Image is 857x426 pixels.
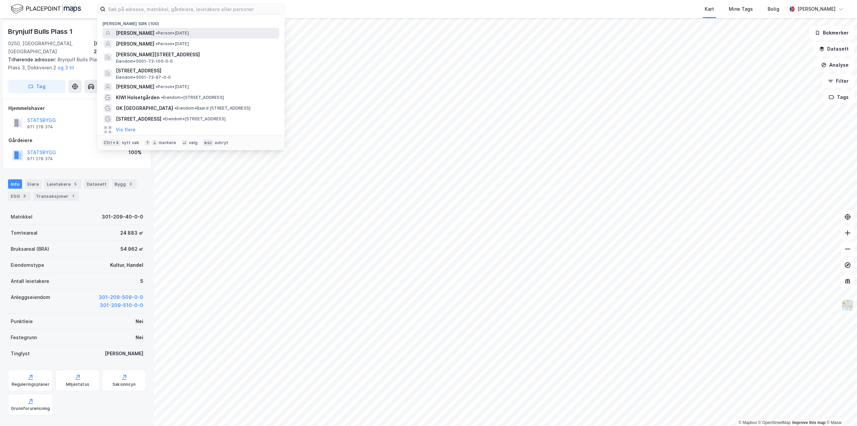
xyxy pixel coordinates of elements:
[11,261,44,269] div: Eiendomstype
[102,213,143,221] div: 301-209-40-0-0
[729,5,753,13] div: Mine Tags
[127,181,134,187] div: 3
[116,29,154,37] span: [PERSON_NAME]
[8,26,74,37] div: Brynjulf Bulls Plass 1
[823,90,854,104] button: Tags
[25,179,42,189] div: Eiere
[33,191,79,201] div: Transaksjoner
[105,4,284,14] input: Søk på adresse, matrikkel, gårdeiere, leietakere eller personer
[66,382,89,387] div: Miljøstatus
[11,350,30,358] div: Tinglyst
[84,179,109,189] div: Datasett
[11,277,49,285] div: Antall leietakere
[122,140,140,145] div: nytt søk
[758,420,791,425] a: OpenStreetMap
[174,106,250,111] span: Eiendom • Baard [STREET_ADDRESS]
[8,57,58,62] span: Tilhørende adresser:
[8,80,66,93] button: Tag
[163,116,165,121] span: •
[97,16,285,28] div: [PERSON_NAME] søk (100)
[105,350,143,358] div: [PERSON_NAME]
[705,5,714,13] div: Kart
[116,94,160,102] span: KIWI Holsetgården
[116,40,154,48] span: [PERSON_NAME]
[8,104,146,112] div: Hjemmelshaver
[797,5,836,13] div: [PERSON_NAME]
[116,104,173,112] span: GK [GEOGRAPHIC_DATA]
[161,95,163,100] span: •
[156,31,158,36] span: •
[824,394,857,426] div: Kontrollprogram for chat
[11,333,37,342] div: Festegrunn
[159,140,176,145] div: markere
[161,95,224,100] span: Eiendom • [STREET_ADDRESS]
[203,139,213,146] div: esc
[44,179,81,189] div: Leietakere
[112,179,137,189] div: Bygg
[792,420,826,425] a: Improve this map
[815,58,854,72] button: Analyse
[822,74,854,88] button: Filter
[70,193,76,199] div: 1
[129,148,142,157] div: 100%
[116,126,136,134] button: Vis flere
[116,115,161,123] span: [STREET_ADDRESS]
[163,116,226,122] span: Eiendom • [STREET_ADDRESS]
[8,56,141,72] div: Brynjulf Bulls Plass 2, Brynjulf Bulls Plass 3, Dokkveien 2
[8,136,146,144] div: Gårdeiere
[156,41,189,47] span: Person • [DATE]
[841,299,854,312] img: Z
[813,42,854,56] button: Datasett
[12,382,50,387] div: Reguleringsplaner
[27,124,53,130] div: 971 278 374
[102,139,121,146] div: Ctrl + k
[215,140,228,145] div: avbryt
[94,40,146,56] div: [GEOGRAPHIC_DATA], 209/40
[11,229,37,237] div: Tomteareal
[116,51,277,59] span: [PERSON_NAME][STREET_ADDRESS]
[11,213,32,221] div: Matrikkel
[72,181,79,187] div: 5
[116,59,173,64] span: Eiendom • 5001-73-100-0-0
[116,83,154,91] span: [PERSON_NAME]
[156,84,189,89] span: Person • [DATE]
[116,67,277,75] span: [STREET_ADDRESS]
[100,301,143,309] button: 301-209-510-0-0
[8,191,30,201] div: ESG
[738,420,757,425] a: Mapbox
[189,140,198,145] div: velg
[174,106,176,111] span: •
[824,394,857,426] iframe: Chat Widget
[156,31,189,36] span: Person • [DATE]
[809,26,854,40] button: Bokmerker
[21,193,28,199] div: 3
[11,293,50,301] div: Anleggseiendom
[11,406,50,411] div: Grunnforurensning
[136,333,143,342] div: Nei
[116,75,171,80] span: Eiendom • 5001-73-97-0-0
[110,261,143,269] div: Kultur, Handel
[768,5,779,13] div: Bolig
[8,179,22,189] div: Info
[11,317,33,325] div: Punktleie
[120,229,143,237] div: 24 883 ㎡
[99,293,143,301] button: 301-209-509-0-0
[112,382,136,387] div: Saksinnsyn
[140,277,143,285] div: 5
[136,317,143,325] div: Nei
[27,156,53,162] div: 971 278 374
[11,245,49,253] div: Bruksareal (BRA)
[121,245,143,253] div: 54 962 ㎡
[11,3,81,15] img: logo.f888ab2527a4732fd821a326f86c7f29.svg
[156,84,158,89] span: •
[8,40,94,56] div: 0250, [GEOGRAPHIC_DATA], [GEOGRAPHIC_DATA]
[156,41,158,46] span: •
